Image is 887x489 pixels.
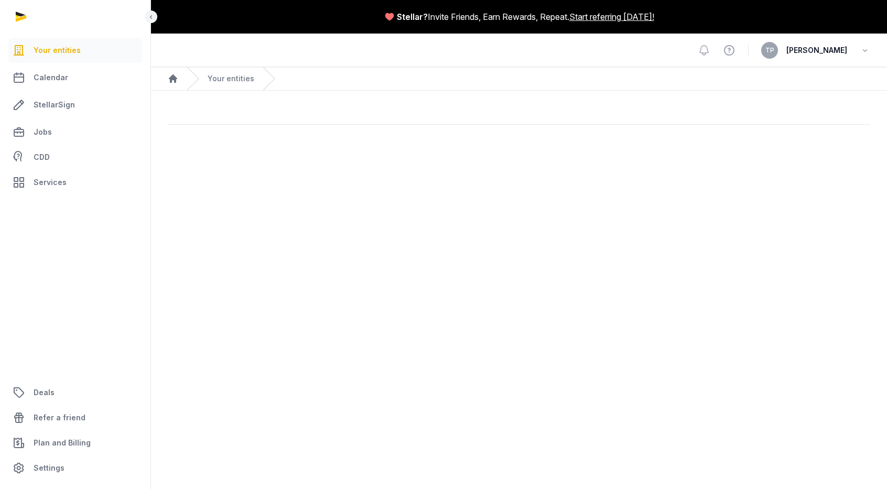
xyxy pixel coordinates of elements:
[151,67,887,91] nav: Breadcrumb
[8,38,142,63] a: Your entities
[34,411,85,424] span: Refer a friend
[569,10,654,23] a: Start referring [DATE]!
[8,455,142,481] a: Settings
[34,71,68,84] span: Calendar
[34,437,91,449] span: Plan and Billing
[8,119,142,145] a: Jobs
[761,42,778,59] button: TP
[8,92,142,117] a: StellarSign
[34,386,55,399] span: Deals
[34,99,75,111] span: StellarSign
[34,462,64,474] span: Settings
[8,405,142,430] a: Refer a friend
[208,73,254,84] a: Your entities
[34,44,81,57] span: Your entities
[8,170,142,195] a: Services
[765,47,774,53] span: TP
[397,10,428,23] span: Stellar?
[34,126,52,138] span: Jobs
[8,380,142,405] a: Deals
[8,65,142,90] a: Calendar
[8,147,142,168] a: CDD
[786,44,847,57] span: [PERSON_NAME]
[34,176,67,189] span: Services
[8,430,142,455] a: Plan and Billing
[34,151,50,164] span: CDD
